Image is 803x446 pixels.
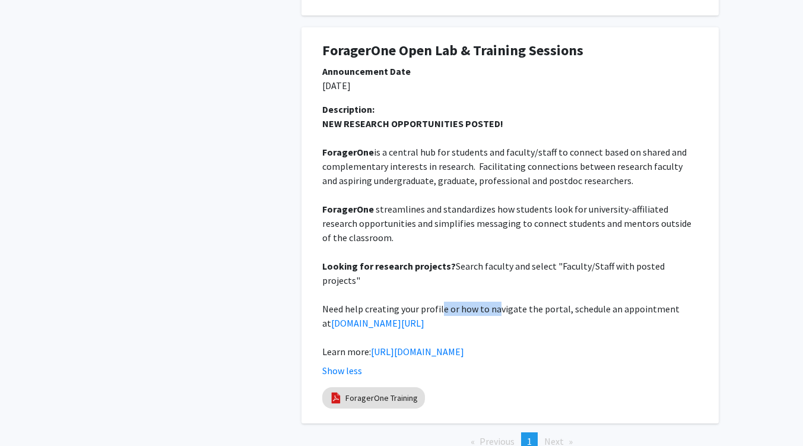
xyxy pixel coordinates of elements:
p: Need help creating your profile or how to navigate the portal, schedule an appointment at [322,302,698,330]
p: Search faculty and select "Faculty/Staff with posted projects" [322,259,698,287]
a: [URL][DOMAIN_NAME] [371,346,464,358]
strong: ForagerOne [322,203,374,215]
img: pdf_icon.png [329,391,342,404]
p: is a central hub for students and faculty/staff to connect based on shared and complementary inte... [322,145,698,188]
button: Show less [322,363,362,378]
strong: Looking for research projects? [322,260,456,272]
strong: ForagerOne [322,146,374,158]
iframe: To enrich screen reader interactions, please activate Accessibility in Grammarly extension settings [9,393,50,437]
p: Learn more: [322,344,698,359]
h1: ForagerOne Open Lab & Training Sessions [322,42,698,59]
div: Announcement Date [322,64,698,78]
span: streamlines and standardizes how students look for university-affiliated research opportunities a... [322,203,693,243]
p: [DATE] [322,78,698,93]
a: [DOMAIN_NAME][URL] [331,317,424,329]
div: Description: [322,102,698,116]
a: ForagerOne Training [345,392,418,404]
strong: NEW RESEARCH OPPORTUNITIES POSTED! [322,118,503,129]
